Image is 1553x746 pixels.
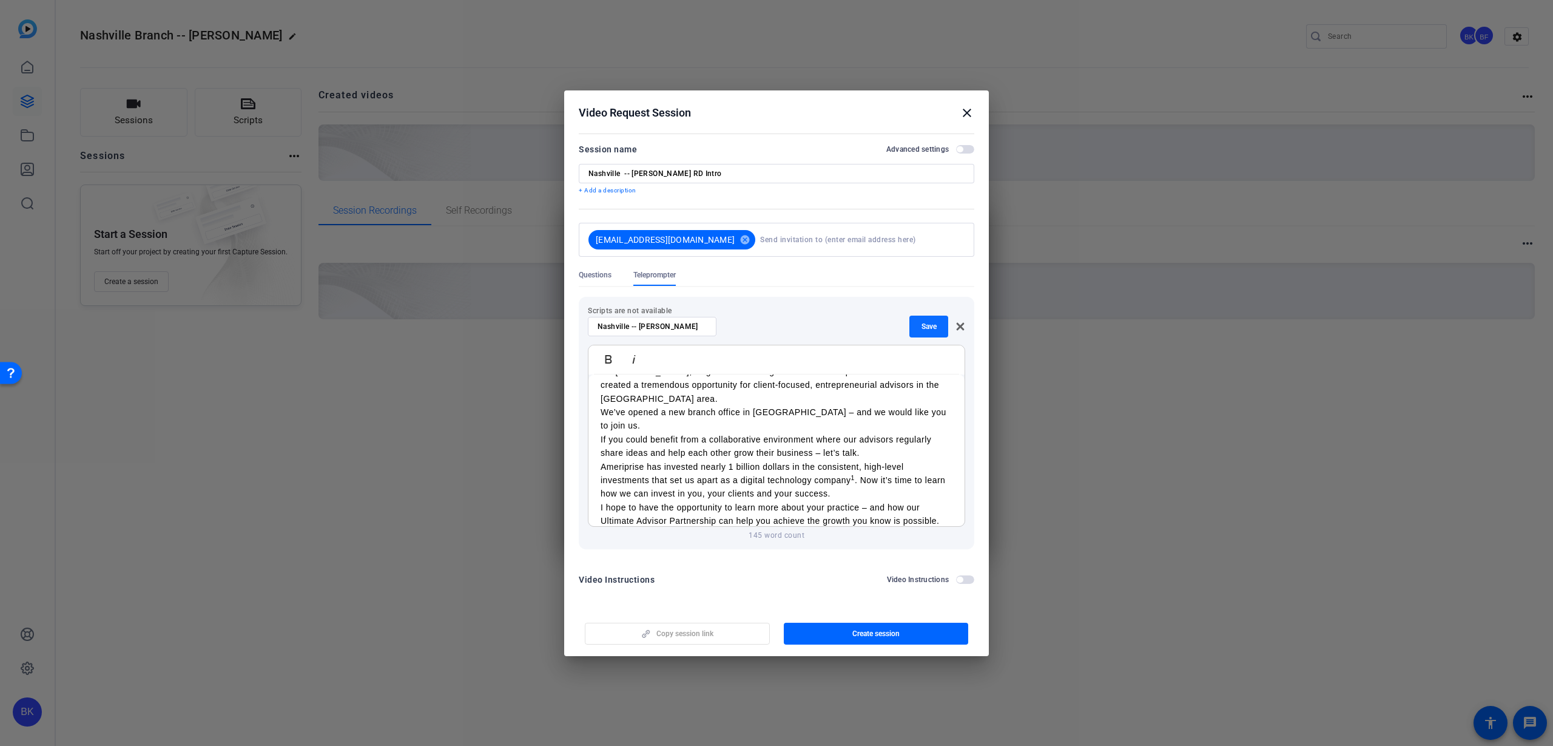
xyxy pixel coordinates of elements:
div: Video Request Session [579,106,974,120]
p: Ameriprise has invested nearly 1 billion dollars in the consistent, high-level investments that s... [601,460,952,501]
mat-icon: close [960,106,974,120]
p: 145 word count [588,531,965,540]
p: Scripts are not available [588,306,965,316]
span: Teleprompter [633,270,676,280]
span: [EMAIL_ADDRESS][DOMAIN_NAME] [596,234,735,246]
mat-icon: cancel [735,234,755,245]
input: Send invitation to (enter email address here) [760,228,960,252]
h2: Video Instructions [887,575,949,585]
p: I’m [PERSON_NAME], Regional Recruiting Director at Ameriprise Financial. We have created a tremen... [601,365,952,405]
span: Save [921,322,937,331]
div: Video Instructions [579,572,655,587]
h2: Advanced settings [886,144,949,154]
button: Create session [784,623,969,645]
span: Questions [579,270,611,280]
p: I hope to have the opportunity to learn more about your practice – and how our Ultimate Advisor P... [601,501,952,528]
p: We’ve opened a new branch office in [GEOGRAPHIC_DATA] – and we would like you to join us. [601,405,952,433]
p: If you could benefit from a collaborative environment where our advisors regularly share ideas an... [601,433,952,460]
p: + Add a description [579,186,974,195]
sup: 1 [851,474,855,481]
div: Session name [579,142,637,157]
span: Create session [852,629,900,639]
button: Save [909,316,948,337]
input: Enter Session Name [588,169,965,178]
